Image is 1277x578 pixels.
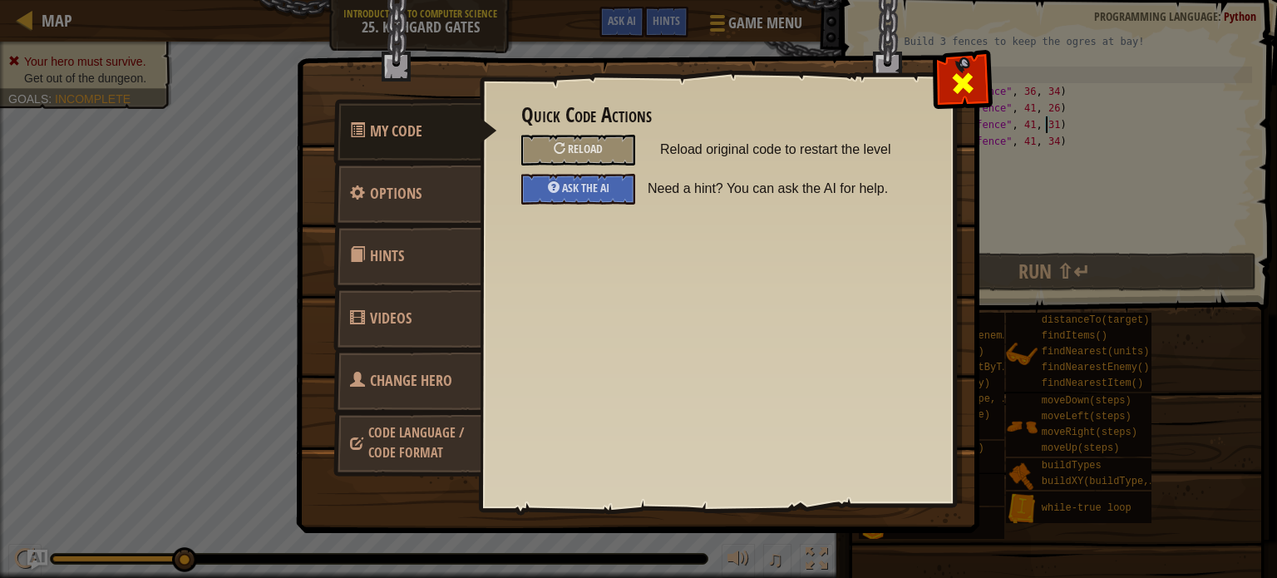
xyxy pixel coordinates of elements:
[521,135,635,165] div: Reload original code to restart the level
[568,141,603,156] span: Reload
[370,121,422,141] span: Quick Code Actions
[333,99,497,164] a: My Code
[562,180,609,195] span: Ask the AI
[368,423,464,462] span: Choose hero, language
[521,174,635,205] div: Ask the AI
[521,104,913,126] h3: Quick Code Actions
[370,183,422,204] span: Configure settings
[370,370,452,391] span: Choose hero, language
[370,308,412,329] span: Videos
[648,174,925,204] span: Need a hint? You can ask the AI for help.
[333,161,481,226] a: Options
[370,245,404,266] span: Hints
[660,135,913,165] span: Reload original code to restart the level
